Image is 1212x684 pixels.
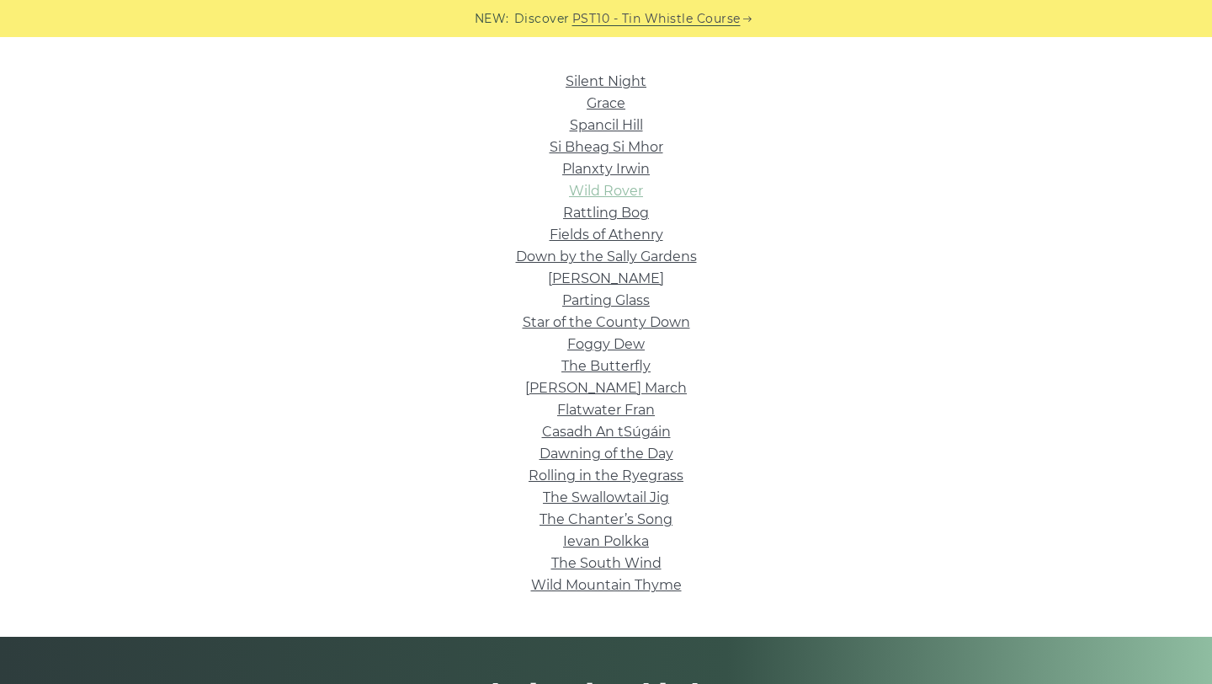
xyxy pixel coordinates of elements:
[543,489,669,505] a: The Swallowtail Jig
[540,511,672,527] a: The Chanter’s Song
[516,248,697,265] a: Down by the Sally Gardens
[550,139,663,155] a: Si­ Bheag Si­ Mhor
[550,227,663,243] a: Fields of Athenry
[566,73,646,89] a: Silent Night
[531,577,682,593] a: Wild Mountain Thyme
[561,358,651,374] a: The Butterfly
[557,402,655,418] a: Flatwater Fran
[563,533,649,549] a: Ievan Polkka
[475,9,509,29] span: NEW:
[551,555,662,571] a: The South Wind
[540,446,673,462] a: Dawning of the Day
[569,183,643,199] a: Wild Rover
[563,205,649,221] a: Rattling Bog
[562,161,650,177] a: Planxty Irwin
[525,380,687,396] a: [PERSON_NAME] March
[572,9,741,29] a: PST10 - Tin Whistle Course
[542,424,671,440] a: Casadh An tSúgáin
[529,468,683,484] a: Rolling in the Ryegrass
[562,292,650,308] a: Parting Glass
[523,314,690,330] a: Star of the County Down
[587,95,625,111] a: Grace
[570,117,643,133] a: Spancil Hill
[567,336,645,352] a: Foggy Dew
[548,270,664,286] a: [PERSON_NAME]
[514,9,570,29] span: Discover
